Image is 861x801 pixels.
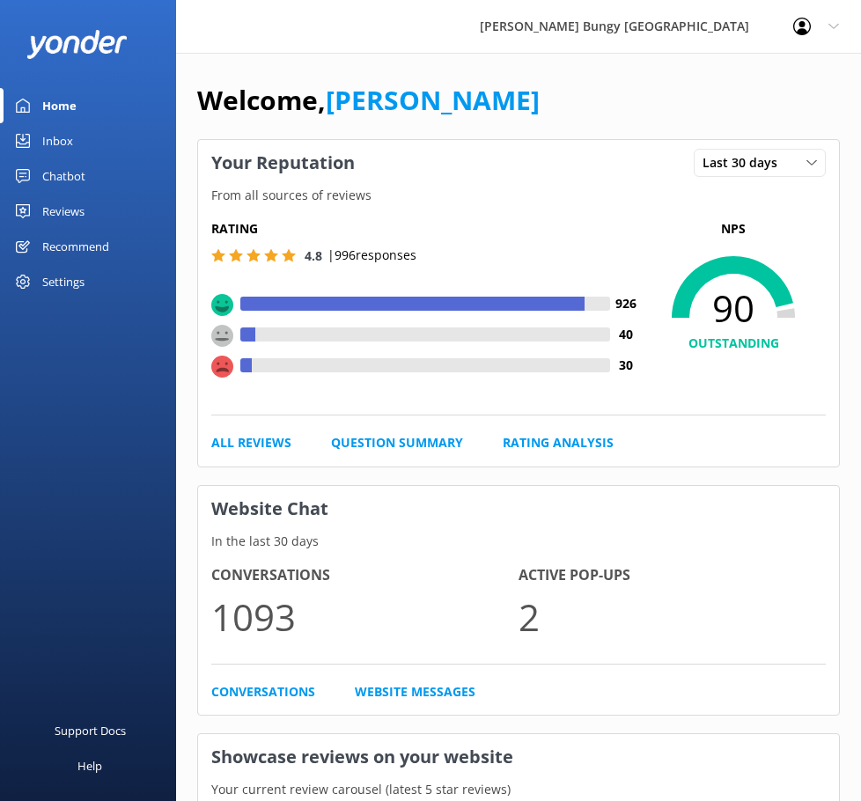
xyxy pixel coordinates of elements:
img: yonder-white-logo.png [26,30,128,59]
h4: 30 [610,356,641,375]
a: Website Messages [355,682,475,702]
h5: Rating [211,219,641,239]
div: Home [42,88,77,123]
a: [PERSON_NAME] [326,82,540,118]
div: Settings [42,264,85,299]
a: Question Summary [331,433,463,452]
a: All Reviews [211,433,291,452]
p: NPS [641,219,826,239]
div: Inbox [42,123,73,158]
h4: Conversations [211,564,519,587]
span: 90 [641,286,826,330]
div: Reviews [42,194,85,229]
span: 4.8 [305,247,322,264]
p: | 996 responses [327,246,416,265]
span: Last 30 days [703,153,788,173]
p: From all sources of reviews [198,186,839,205]
h3: Your Reputation [198,140,368,186]
p: 2 [519,587,826,646]
div: Support Docs [55,713,126,748]
h4: 926 [610,294,641,313]
h1: Welcome, [197,79,540,121]
div: Chatbot [42,158,85,194]
div: Help [77,748,102,783]
h3: Website Chat [198,486,839,532]
a: Rating Analysis [503,433,614,452]
a: Conversations [211,682,315,702]
h3: Showcase reviews on your website [198,734,839,780]
h4: OUTSTANDING [641,334,826,353]
div: Recommend [42,229,109,264]
p: 1093 [211,587,519,646]
h4: Active Pop-ups [519,564,826,587]
p: Your current review carousel (latest 5 star reviews) [198,780,839,799]
h4: 40 [610,325,641,344]
p: In the last 30 days [198,532,839,551]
